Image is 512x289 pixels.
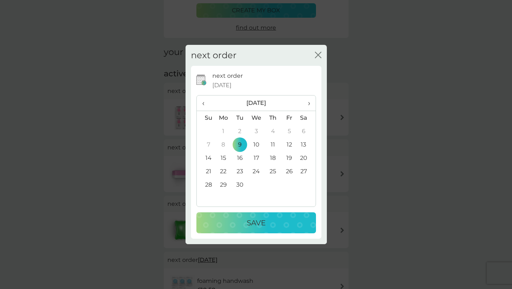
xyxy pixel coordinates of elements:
[197,165,215,178] td: 21
[281,124,297,138] td: 5
[197,111,215,125] th: Su
[197,138,215,151] td: 7
[215,111,232,125] th: Mo
[232,165,248,178] td: 23
[265,151,281,165] td: 18
[196,212,316,233] button: Save
[232,178,248,191] td: 30
[315,52,321,59] button: close
[297,124,315,138] td: 6
[297,151,315,165] td: 20
[215,138,232,151] td: 8
[232,111,248,125] th: Tu
[191,50,237,61] h2: next order
[248,151,265,165] td: 17
[265,138,281,151] td: 11
[281,138,297,151] td: 12
[265,124,281,138] td: 4
[281,165,297,178] td: 26
[248,111,265,125] th: We
[232,124,248,138] td: 2
[248,124,265,138] td: 3
[212,71,243,81] p: next order
[232,138,248,151] td: 9
[297,138,315,151] td: 13
[215,165,232,178] td: 22
[297,111,315,125] th: Sa
[215,124,232,138] td: 1
[281,111,297,125] th: Fr
[232,151,248,165] td: 16
[265,165,281,178] td: 25
[303,95,310,111] span: ›
[202,95,210,111] span: ‹
[247,217,266,229] p: Save
[215,151,232,165] td: 15
[281,151,297,165] td: 19
[197,151,215,165] td: 14
[297,165,315,178] td: 27
[212,81,232,90] span: [DATE]
[248,165,265,178] td: 24
[197,178,215,191] td: 28
[215,95,297,111] th: [DATE]
[265,111,281,125] th: Th
[215,178,232,191] td: 29
[248,138,265,151] td: 10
